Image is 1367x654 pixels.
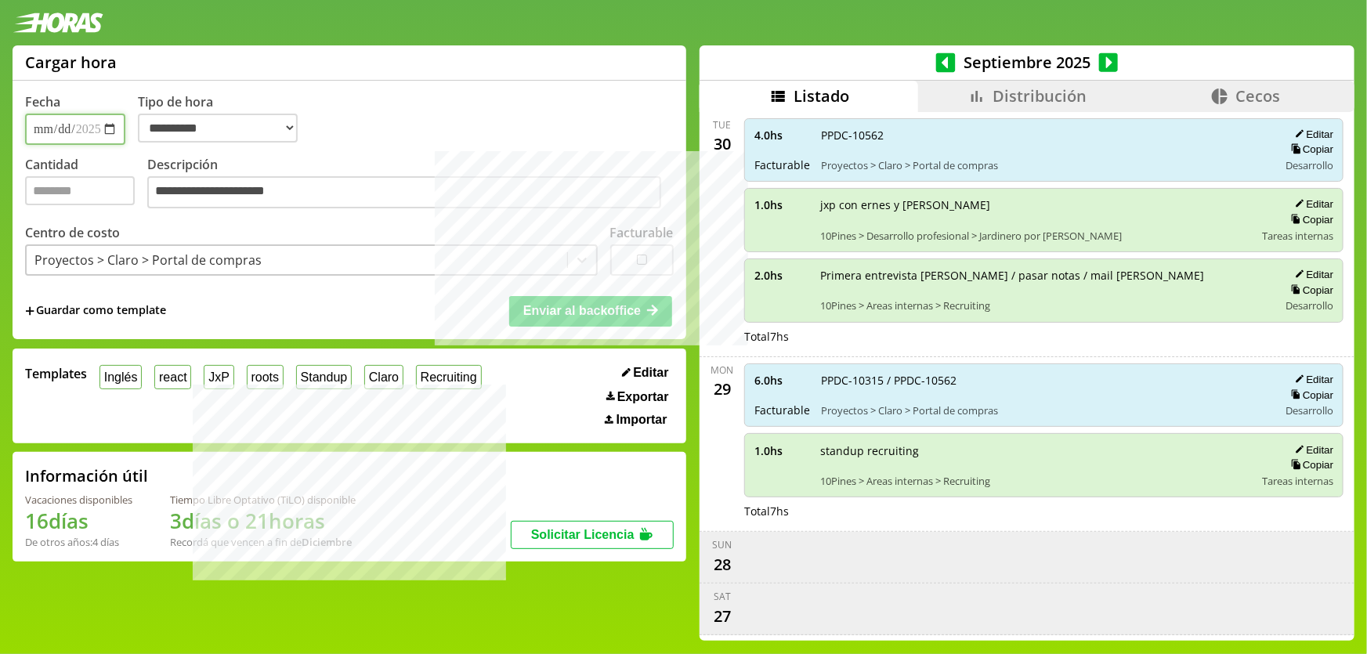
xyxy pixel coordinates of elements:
label: Facturable [610,224,674,241]
div: Recordá que vencen a fin de [170,535,356,549]
span: 4.0 hs [754,128,810,143]
button: react [154,365,191,389]
span: Editar [633,366,668,380]
span: 1.0 hs [754,443,809,458]
div: Total 7 hs [744,329,1343,344]
button: Exportar [602,389,674,405]
button: Copiar [1286,458,1333,472]
span: 2.0 hs [754,268,809,283]
h1: Cargar hora [25,52,117,73]
span: Proyectos > Claro > Portal de compras [821,403,1268,417]
span: Desarrollo [1286,158,1333,172]
div: Proyectos > Claro > Portal de compras [34,251,262,269]
button: roots [247,365,284,389]
b: Diciembre [302,535,352,549]
label: Fecha [25,93,60,110]
button: Enviar al backoffice [509,296,672,326]
label: Tipo de hora [138,93,310,145]
button: Editar [1290,197,1333,211]
div: Sun [713,538,732,551]
span: Desarrollo [1286,298,1333,313]
div: 30 [710,132,735,157]
span: Primera entrevista [PERSON_NAME] / pasar notas / mail [PERSON_NAME] [820,268,1268,283]
div: Tiempo Libre Optativo (TiLO) disponible [170,493,356,507]
button: Editar [1290,373,1333,386]
button: Editar [617,365,674,381]
span: Septiembre 2025 [956,52,1099,73]
span: jxp con ernes y [PERSON_NAME] [820,197,1251,212]
select: Tipo de hora [138,114,298,143]
button: Copiar [1286,213,1333,226]
button: Editar [1290,443,1333,457]
h1: 16 días [25,507,132,535]
label: Centro de costo [25,224,120,241]
div: Mon [711,363,734,377]
div: Total 7 hs [744,504,1343,519]
div: Vacaciones disponibles [25,493,132,507]
span: Importar [617,413,667,427]
span: 1.0 hs [754,197,809,212]
span: Desarrollo [1286,403,1333,417]
span: Templates [25,365,87,382]
button: Solicitar Licencia [511,521,674,549]
span: PPDC-10315 / PPDC-10562 [821,373,1268,388]
div: 27 [710,603,735,628]
span: Enviar al backoffice [523,304,641,317]
span: 10Pines > Areas internas > Recruiting [820,298,1268,313]
div: De otros años: 4 días [25,535,132,549]
span: 6.0 hs [754,373,810,388]
span: 10Pines > Areas internas > Recruiting [820,474,1251,488]
input: Cantidad [25,176,135,205]
h2: Información útil [25,465,148,486]
h1: 3 días o 21 horas [170,507,356,535]
span: Proyectos > Claro > Portal de compras [821,158,1268,172]
div: 28 [710,551,735,576]
button: Standup [296,365,352,389]
span: Tareas internas [1262,229,1333,243]
button: Recruiting [416,365,482,389]
span: Listado [794,85,849,107]
span: Solicitar Licencia [531,528,635,541]
button: Inglés [99,365,142,389]
button: Editar [1290,268,1333,281]
div: 29 [710,377,735,402]
span: 10Pines > Desarrollo profesional > Jardinero por [PERSON_NAME] [820,229,1251,243]
span: Cecos [1235,85,1280,107]
span: Distribución [993,85,1087,107]
span: PPDC-10562 [821,128,1268,143]
button: Claro [364,365,403,389]
img: logotipo [13,13,103,33]
button: Editar [1290,128,1333,141]
textarea: Descripción [147,176,661,209]
button: JxP [204,365,233,389]
span: standup recruiting [820,443,1251,458]
span: Facturable [754,157,810,172]
button: Copiar [1286,388,1333,402]
span: Tareas internas [1262,474,1333,488]
div: Tue [714,118,732,132]
span: +Guardar como template [25,302,166,320]
span: + [25,302,34,320]
label: Descripción [147,156,674,213]
div: scrollable content [700,112,1354,639]
span: Exportar [617,390,669,404]
label: Cantidad [25,156,147,213]
div: Sat [714,590,731,603]
button: Copiar [1286,284,1333,297]
button: Copiar [1286,143,1333,156]
span: Facturable [754,403,810,417]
